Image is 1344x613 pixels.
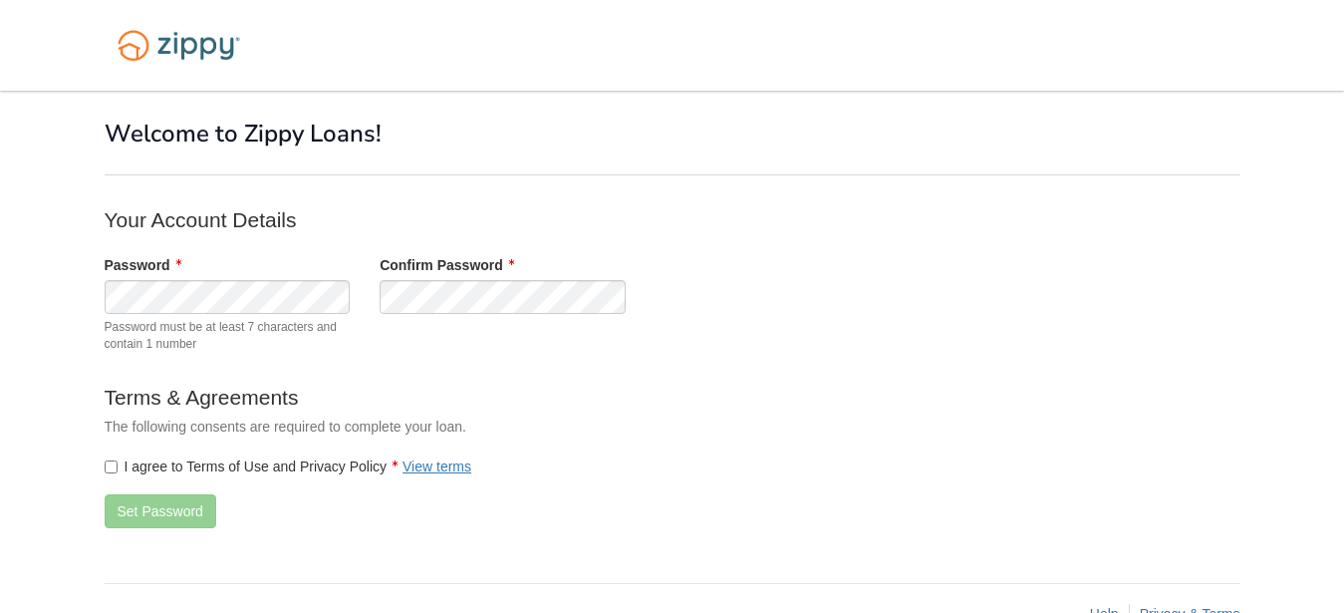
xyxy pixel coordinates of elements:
[105,383,902,412] p: Terms & Agreements
[105,457,472,476] label: I agree to Terms of Use and Privacy Policy
[105,121,1240,147] h1: Welcome to Zippy Loans!
[105,494,216,528] button: Set Password
[105,417,902,437] p: The following consents are required to complete your loan.
[380,255,514,275] label: Confirm Password
[105,255,181,275] label: Password
[403,459,471,474] a: View terms
[105,319,351,353] span: Password must be at least 7 characters and contain 1 number
[105,205,902,234] p: Your Account Details
[380,280,626,314] input: Verify Password
[105,20,253,71] img: Logo
[105,460,118,473] input: I agree to Terms of Use and Privacy PolicyView terms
